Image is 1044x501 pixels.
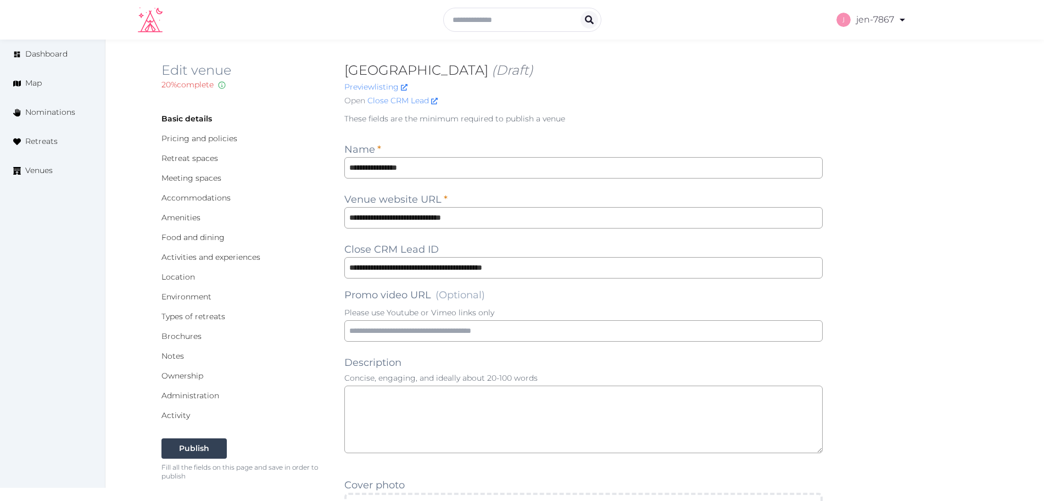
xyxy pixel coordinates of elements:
[344,142,381,157] label: Name
[161,193,231,203] a: Accommodations
[161,213,200,222] a: Amenities
[344,113,823,124] p: These fields are the minimum required to publish a venue
[25,77,42,89] span: Map
[344,242,439,257] label: Close CRM Lead ID
[161,371,203,381] a: Ownership
[344,82,407,92] a: Previewlisting
[25,136,58,147] span: Retreats
[836,4,907,35] a: jen-7867
[161,133,237,143] a: Pricing and policies
[161,272,195,282] a: Location
[161,410,190,420] a: Activity
[161,173,221,183] a: Meeting spaces
[161,114,212,124] a: Basic details
[161,463,327,481] p: Fill all the fields on this page and save in order to publish
[25,165,53,176] span: Venues
[161,311,225,321] a: Types of retreats
[436,289,485,301] span: (Optional)
[344,95,365,107] span: Open
[161,252,260,262] a: Activities and experiences
[492,62,533,78] span: (Draft)
[344,477,405,493] label: Cover photo
[179,443,209,454] div: Publish
[25,48,68,60] span: Dashboard
[25,107,75,118] span: Nominations
[161,232,225,242] a: Food and dining
[344,192,448,207] label: Venue website URL
[161,438,227,459] button: Publish
[344,287,485,303] label: Promo video URL
[344,372,823,383] p: Concise, engaging, and ideally about 20-100 words
[367,95,438,107] a: Close CRM Lead
[161,292,211,302] a: Environment
[161,153,218,163] a: Retreat spaces
[344,307,823,318] p: Please use Youtube or Vimeo links only
[161,331,202,341] a: Brochures
[161,351,184,361] a: Notes
[161,62,327,79] h2: Edit venue
[344,62,823,79] h2: [GEOGRAPHIC_DATA]
[161,80,214,90] span: 20 % complete
[344,355,401,370] label: Description
[161,391,219,400] a: Administration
